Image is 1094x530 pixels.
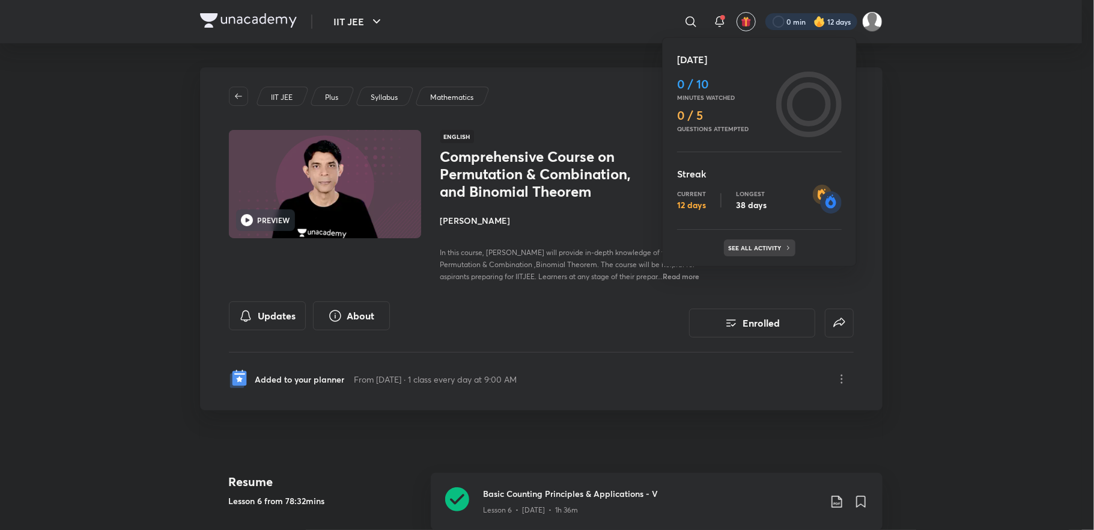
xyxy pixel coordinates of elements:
[677,167,842,181] h5: Streak
[729,244,785,251] p: See all activity
[677,108,771,123] h4: 0 / 5
[677,190,706,197] p: Current
[677,125,771,132] p: Questions attempted
[736,200,767,211] p: 38 days
[677,77,771,91] h4: 0 / 10
[813,185,842,214] img: streak
[677,200,706,211] p: 12 days
[677,94,771,101] p: Minutes watched
[736,190,767,197] p: Longest
[677,52,842,67] h5: [DATE]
